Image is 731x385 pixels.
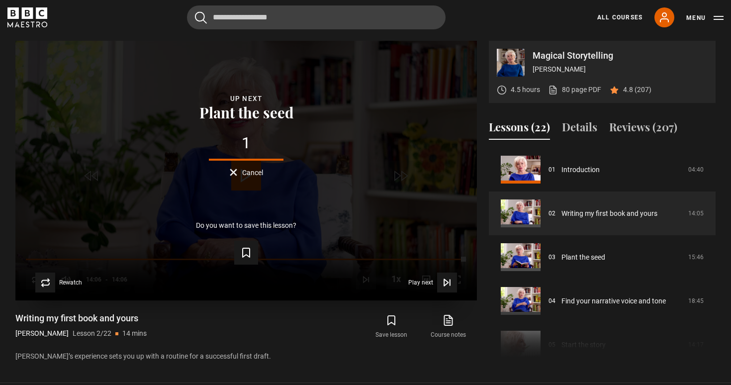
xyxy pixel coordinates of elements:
[196,104,296,120] button: Plant the seed
[15,328,69,339] p: [PERSON_NAME]
[420,312,477,341] a: Course notes
[561,252,605,263] a: Plant the seed
[533,64,708,75] p: [PERSON_NAME]
[561,296,666,306] a: Find your narrative voice and tone
[242,169,263,176] span: Cancel
[597,13,642,22] a: All Courses
[609,119,677,140] button: Reviews (207)
[561,208,657,219] a: Writing my first book and yours
[59,280,82,286] span: Rewatch
[7,7,47,27] svg: BBC Maestro
[195,11,207,24] button: Submit the search query
[623,85,651,95] p: 4.8 (207)
[31,135,461,151] div: 1
[15,312,147,324] h1: Writing my first book and yours
[511,85,540,95] p: 4.5 hours
[489,119,550,140] button: Lessons (22)
[15,351,477,362] p: [PERSON_NAME]’s experience sets you up with a routine for a successful first draft.
[196,222,296,229] p: Do you want to save this lesson?
[363,312,420,341] button: Save lesson
[187,5,446,29] input: Search
[15,41,477,300] video-js: Video Player
[73,328,111,339] p: Lesson 2/22
[686,13,724,23] button: Toggle navigation
[31,93,461,104] div: Up next
[408,280,433,286] span: Play next
[562,119,597,140] button: Details
[533,51,708,60] p: Magical Storytelling
[408,273,457,292] button: Play next
[561,165,600,175] a: Introduction
[548,85,601,95] a: 80 page PDF
[122,328,147,339] p: 14 mins
[35,273,82,292] button: Rewatch
[230,169,263,176] button: Cancel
